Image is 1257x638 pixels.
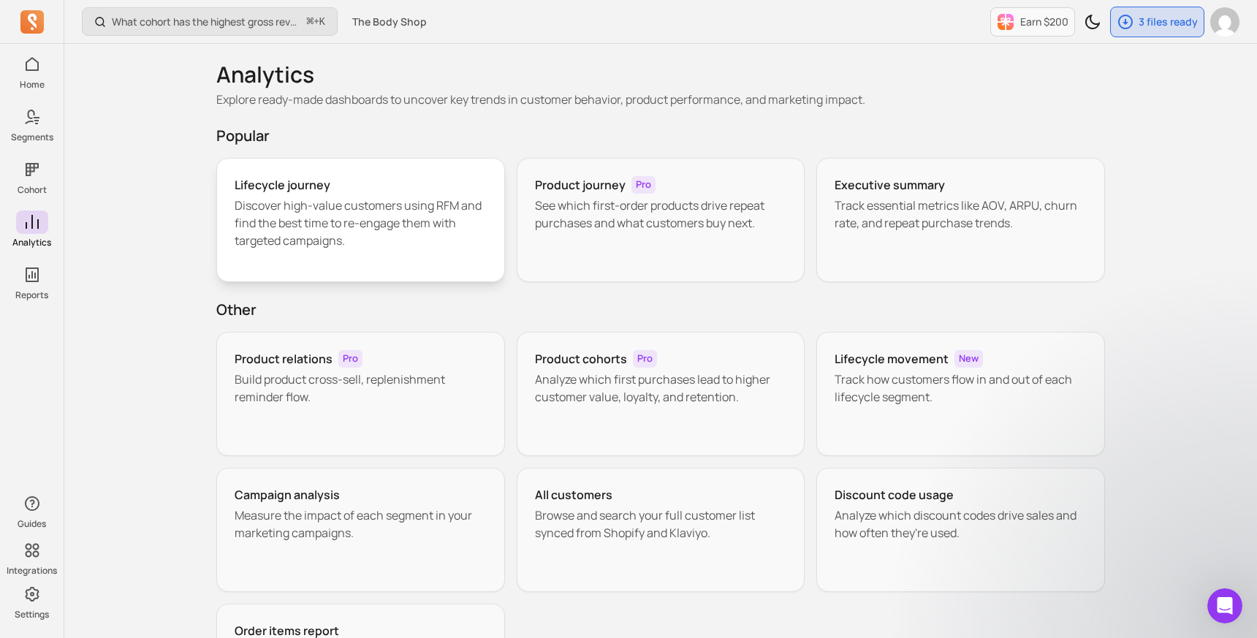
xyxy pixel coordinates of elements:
h1: Analytics [216,61,1105,88]
p: Reports [15,289,48,301]
a: Product relationsProBuild product cross-sell, replenishment reminder flow. [216,332,505,456]
p: Track essential metrics like AOV, ARPU, churn rate, and repeat purchase trends. [835,197,1087,232]
span: Pro [338,350,362,368]
p: What cohort has the highest gross revenue over time? [112,15,301,29]
button: Toggle dark mode [1078,7,1107,37]
p: Track how customers flow in and out of each lifecycle segment. [835,371,1087,406]
p: Cohort [18,184,47,196]
p: Explore ready-made dashboards to uncover key trends in customer behavior, product performance, an... [216,91,1105,108]
p: Build product cross-sell, replenishment reminder flow. [235,371,487,406]
p: Analyze which first purchases lead to higher customer value, loyalty, and retention. [535,371,787,406]
h2: Popular [216,126,1105,146]
a: Lifecycle journeyDiscover high-value customers using RFM and find the best time to re-engage them... [216,158,505,282]
a: All customersBrowse and search your full customer list synced from Shopify and Klaviyo. [517,468,805,592]
h2: Other [216,300,1105,320]
p: Integrations [7,565,57,577]
span: Pro [631,176,656,194]
h3: Product relations [235,350,333,368]
p: 3 files ready [1139,15,1198,29]
a: Product cohortsProAnalyze which first purchases lead to higher customer value, loyalty, and reten... [517,332,805,456]
p: See which first-order products drive repeat purchases and what customers buy next. [535,197,787,232]
a: Discount code usageAnalyze which discount codes drive sales and how often they're used. [816,468,1105,592]
button: Earn $200 [990,7,1075,37]
h3: Lifecycle journey [235,176,330,194]
span: New [954,350,983,368]
button: Guides [16,489,48,533]
kbd: K [319,16,325,28]
h3: Campaign analysis [235,486,340,504]
h3: Lifecycle movement [835,350,949,368]
p: Browse and search your full customer list synced from Shopify and Klaviyo. [535,506,787,542]
p: Analytics [12,237,51,248]
img: avatar [1210,7,1239,37]
p: Home [20,79,45,91]
iframe: Intercom live chat [1207,588,1242,623]
button: 3 files ready [1110,7,1204,37]
a: Product journeyProSee which first-order products drive repeat purchases and what customers buy next. [517,158,805,282]
p: Guides [18,518,46,530]
span: + [307,14,325,29]
h3: All customers [535,486,612,504]
h3: Executive summary [835,176,945,194]
span: The Body Shop [352,15,427,29]
p: Settings [15,609,49,620]
kbd: ⌘ [306,13,314,31]
p: Earn $200 [1020,15,1068,29]
h3: Product cohorts [535,350,627,368]
p: Measure the impact of each segment in your marketing campaigns. [235,506,487,542]
button: The Body Shop [343,9,436,35]
h3: Discount code usage [835,486,954,504]
a: Executive summaryTrack essential metrics like AOV, ARPU, churn rate, and repeat purchase trends. [816,158,1105,282]
button: What cohort has the highest gross revenue over time?⌘+K [82,7,338,36]
p: Discover high-value customers using RFM and find the best time to re-engage them with targeted ca... [235,197,487,249]
a: Campaign analysisMeasure the impact of each segment in your marketing campaigns. [216,468,505,592]
p: Analyze which discount codes drive sales and how often they're used. [835,506,1087,542]
p: Segments [11,132,53,143]
a: Lifecycle movementNewTrack how customers flow in and out of each lifecycle segment. [816,332,1105,456]
h3: Product journey [535,176,626,194]
span: Pro [633,350,657,368]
